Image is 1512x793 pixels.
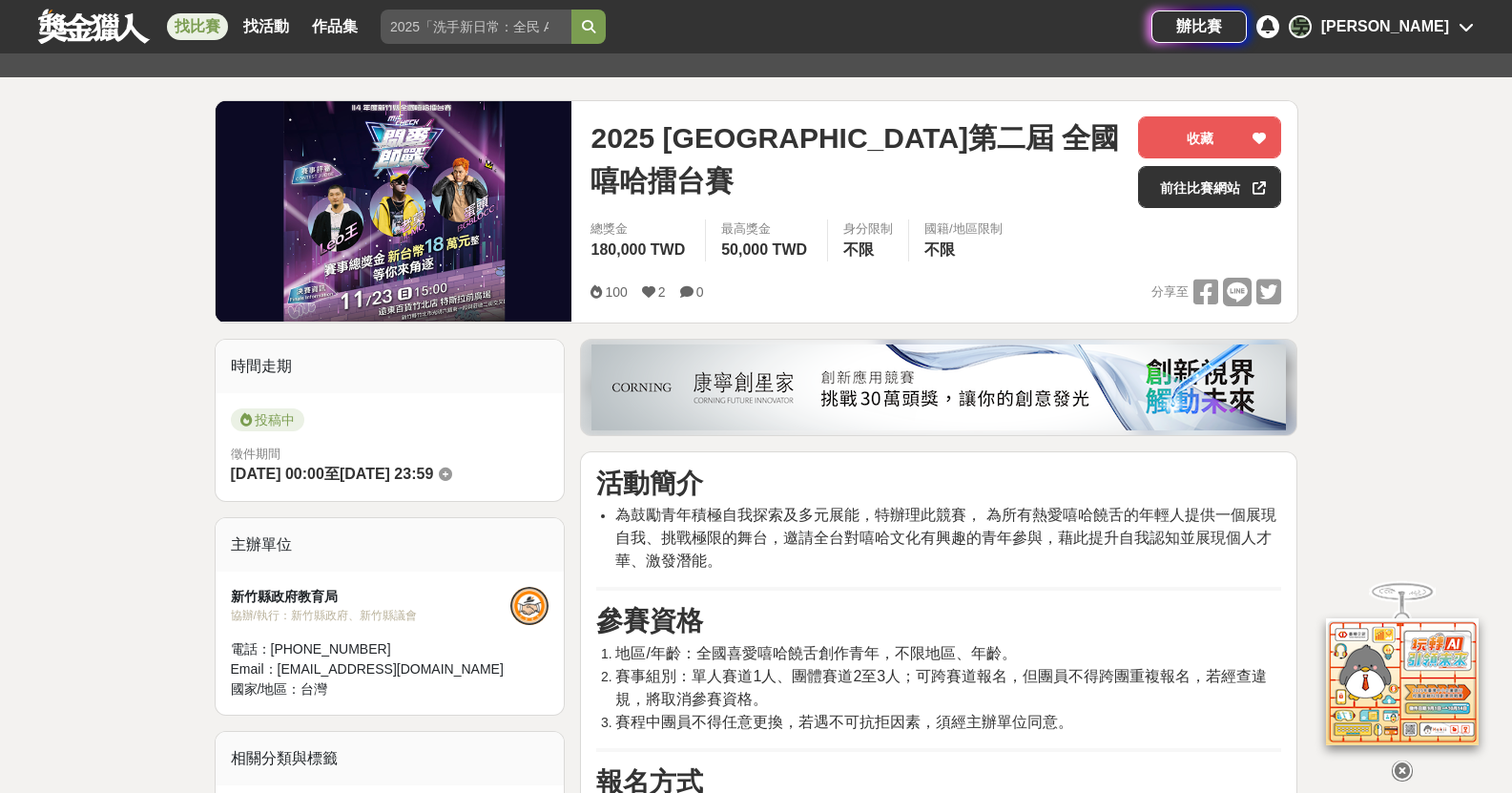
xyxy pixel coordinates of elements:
[300,681,327,697] span: 台灣
[236,13,297,40] a: 找活動
[231,587,511,607] div: 新竹縣政府教育局
[231,466,324,482] span: [DATE] 00:00
[590,219,690,239] span: 總獎金
[231,639,511,659] div: 電話： [PHONE_NUMBER]
[615,668,1267,707] span: 賽事組別：單人賽道1人、團體賽道2至3人；可跨賽道報名，但團員不得跨團重複報名，若經查違規，將取消參賽資格。
[605,284,627,300] span: 100
[231,659,511,679] div: Email： [EMAIL_ADDRESS][DOMAIN_NAME]
[1151,278,1189,306] span: 分享至
[615,507,1275,569] span: 為鼓勵青年積極自我探索及多元展能，特辦理此競賽， 為所有熱愛嘻哈饒舌的年輕人提供一個展現自我、挑戰極限的舞台，邀請全台對嘻哈文化有興趣的青年參與，藉此提升自我認知並展現個人才華、激發潛能。
[924,219,1003,239] div: 國籍/地區限制
[1138,116,1281,158] button: 收藏
[843,219,893,239] div: 身分限制
[658,284,666,300] span: 2
[1289,15,1312,38] div: 吳
[381,10,571,44] input: 2025「洗手新日常：全民 ALL IN」洗手歌全台徵選
[615,714,1073,730] span: 賽程中團員不得任意更換，若遇不可抗拒因素，須經主辦單位同意。
[596,606,703,636] strong: 參賽資格
[216,732,565,785] div: 相關分類與標籤
[231,408,304,431] span: 投稿中
[324,466,340,482] span: 至
[615,645,1016,661] span: 地區/年齡：全國喜愛嘻哈饒舌創作青年，不限地區、年齡。
[590,241,685,258] span: 180,000 TWD
[721,219,812,239] span: 最高獎金
[843,241,874,258] span: 不限
[216,340,565,393] div: 時間走期
[216,518,565,572] div: 主辦單位
[596,469,703,498] strong: 活動簡介
[1138,166,1281,208] a: 前往比賽網站
[231,607,511,624] div: 協辦/執行： 新竹縣政府、新竹縣議會
[696,284,704,300] span: 0
[590,116,1123,202] span: 2025 [GEOGRAPHIC_DATA]第二屆 全國嘻哈擂台賽
[1151,10,1247,43] a: 辦比賽
[924,241,955,258] span: 不限
[340,466,433,482] span: [DATE] 23:59
[1326,618,1479,745] img: d2146d9a-e6f6-4337-9592-8cefde37ba6b.png
[304,13,365,40] a: 作品集
[231,681,301,697] span: 國家/地區：
[231,447,280,461] span: 徵件期間
[1321,15,1449,38] div: [PERSON_NAME]
[591,344,1286,430] img: be6ed63e-7b41-4cb8-917a-a53bd949b1b4.png
[167,13,228,40] a: 找比賽
[216,101,572,322] img: Cover Image
[721,241,807,258] span: 50,000 TWD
